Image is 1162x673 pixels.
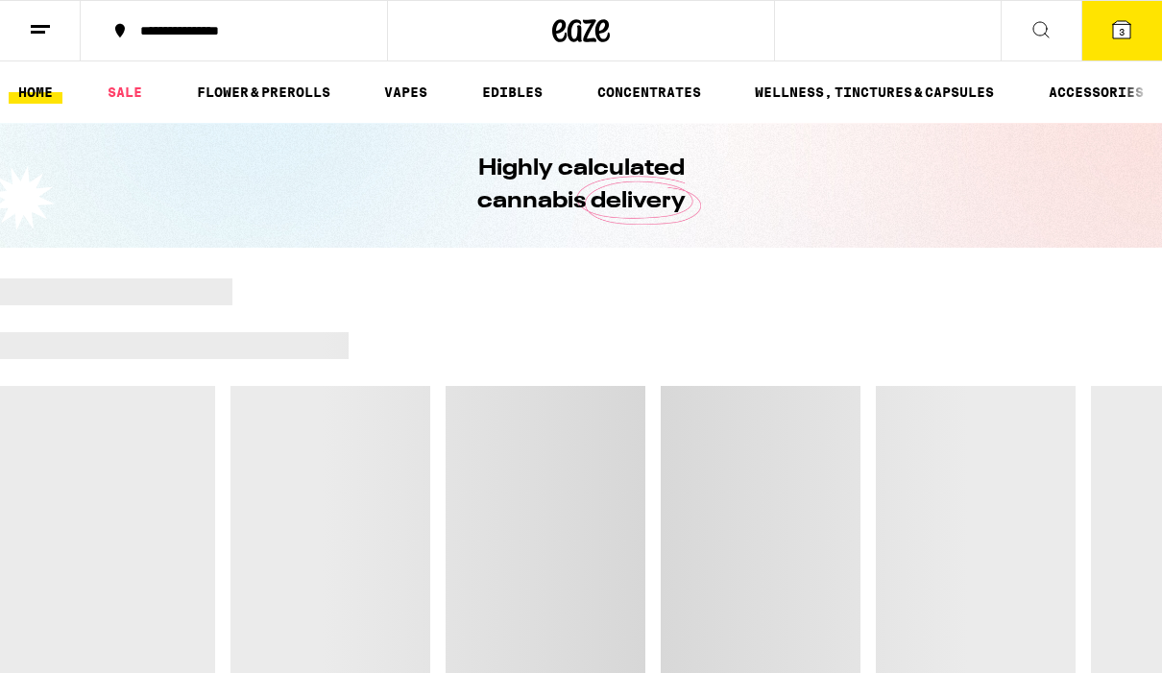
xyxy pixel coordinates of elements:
a: CONCENTRATES [588,81,711,104]
a: SALE [98,81,152,104]
span: 3 [1119,26,1125,37]
a: FLOWER & PREROLLS [187,81,340,104]
h1: Highly calculated cannabis delivery [423,153,739,218]
a: EDIBLES [472,81,552,104]
a: ACCESSORIES [1039,81,1153,104]
a: HOME [9,81,62,104]
a: WELLNESS, TINCTURES & CAPSULES [745,81,1004,104]
a: VAPES [375,81,437,104]
button: 3 [1081,1,1162,60]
